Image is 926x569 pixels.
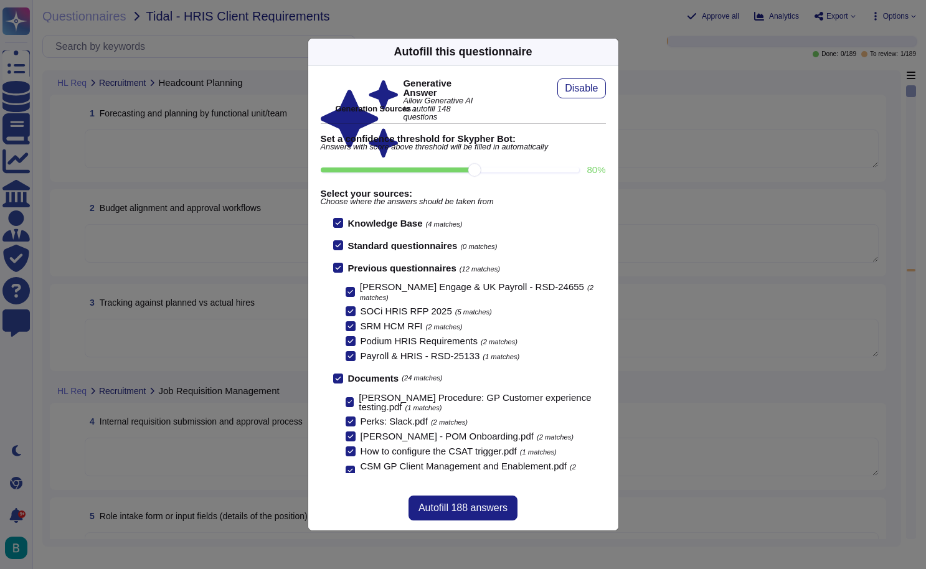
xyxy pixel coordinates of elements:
b: Knowledge Base [348,218,423,228]
b: Generation Sources : [336,104,416,113]
button: Autofill 188 answers [409,496,517,520]
span: CSM GP Client Management and Enablement.pdf [360,461,567,471]
div: Autofill this questionnaire [394,44,532,60]
span: (24 matches) [402,375,442,382]
span: Choose where the answers should be taken from [321,198,606,206]
b: Previous questionnaires [348,263,456,273]
span: [PERSON_NAME] Engage & UK Payroll - RSD-24655 [360,281,584,292]
span: Answers with score above threshold will be filled in automatically [321,143,606,151]
b: Standard questionnaires [348,240,458,251]
span: (5 matches) [455,308,492,316]
span: Autofill 188 answers [418,503,508,513]
span: Disable [565,83,598,93]
span: How to configure the CSAT trigger.pdf [361,446,517,456]
span: Payroll & HRIS - RSD-25133 [361,350,480,361]
button: Disable [557,78,605,98]
span: (1 matches) [405,404,442,411]
span: (12 matches) [460,265,500,273]
span: [PERSON_NAME] Procedure: GP Customer experience testing.pdf [359,392,591,412]
span: SRM HCM RFI [361,321,423,331]
span: (2 matches) [426,323,463,331]
span: (2 matches) [537,433,574,441]
span: (1 matches) [483,353,519,360]
b: Documents [348,374,399,383]
span: Podium HRIS Requirements [361,336,478,346]
span: (1 matches) [520,448,557,456]
span: (2 matches) [360,463,576,480]
span: Perks: Slack.pdf [361,416,428,426]
span: [PERSON_NAME] - POM Onboarding.pdf [361,431,534,441]
span: (4 matches) [426,220,463,228]
label: 80 % [587,165,605,174]
span: (2 matches) [431,418,468,426]
span: Allow Generative AI to autofill 148 questions [403,97,481,121]
span: SOCi HRIS RFP 2025 [361,306,452,316]
span: (2 matches) [360,284,593,301]
b: Set a confidence threshold for Skypher Bot: [321,134,606,143]
span: (2 matches) [481,338,517,346]
b: Generative Answer [403,78,481,97]
span: (0 matches) [460,243,497,250]
b: Select your sources: [321,189,606,198]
